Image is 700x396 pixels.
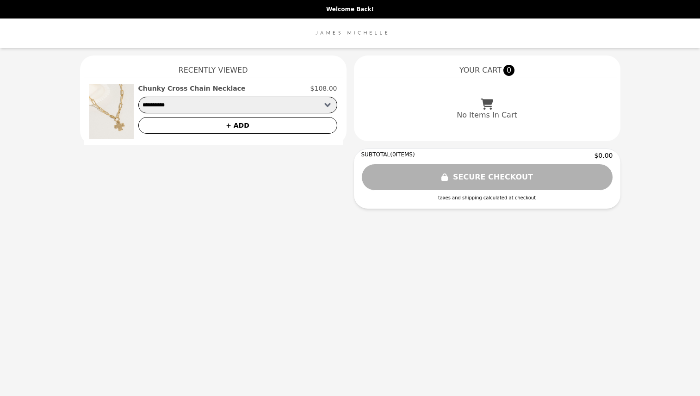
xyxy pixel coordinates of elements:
span: SUBTOTAL [361,151,390,158]
button: + ADD [138,117,337,134]
select: Select a product variant [138,97,337,113]
div: taxes and shipping calculated at checkout [361,194,613,201]
h2: Chunky Cross Chain Necklace [138,84,246,93]
p: Welcome Back! [6,6,694,13]
img: Chunky Cross Chain Necklace [89,84,134,139]
p: No Items In Cart [457,110,517,121]
span: $0.00 [594,151,613,160]
h1: Recently Viewed [84,56,343,78]
img: Brand Logo [311,24,389,43]
span: YOUR CART [459,65,502,76]
span: 0 [503,65,514,76]
span: ( 0 ITEMS) [390,151,415,158]
p: $108.00 [310,84,337,93]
